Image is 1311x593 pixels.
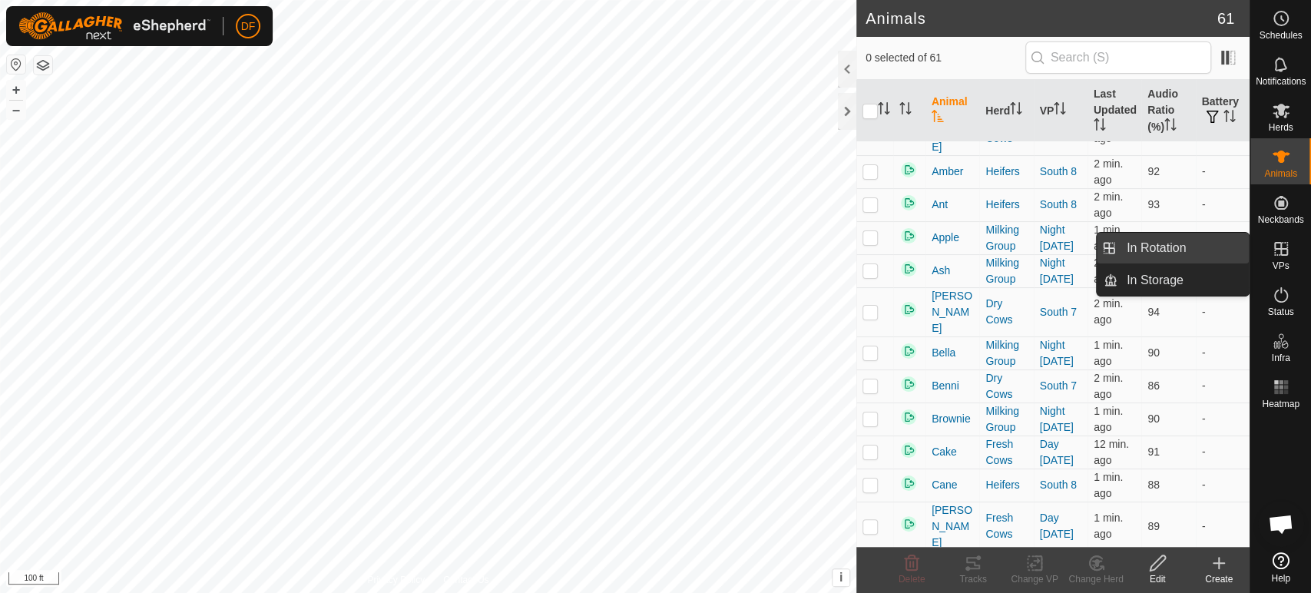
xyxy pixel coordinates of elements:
[1040,224,1074,252] a: Night [DATE]
[985,510,1027,542] div: Fresh Cows
[1147,198,1160,210] span: 93
[1164,121,1177,133] p-sorticon: Activate to sort
[839,571,843,584] span: i
[1147,165,1160,177] span: 92
[878,104,890,117] p-sorticon: Activate to sort
[899,300,918,319] img: returning on
[1272,261,1289,270] span: VPs
[1196,469,1250,502] td: -
[1188,572,1250,586] div: Create
[1196,188,1250,221] td: -
[1256,77,1306,86] span: Notifications
[932,345,955,361] span: Bella
[985,164,1027,180] div: Heifers
[1040,306,1077,318] a: South 7
[985,370,1027,403] div: Dry Cows
[1196,155,1250,188] td: -
[1141,80,1195,142] th: Audio Ratio (%)
[1259,31,1302,40] span: Schedules
[1094,438,1129,466] span: Sep 28, 2025, 5:12 PM
[932,263,950,279] span: Ash
[1040,405,1074,433] a: Night [DATE]
[985,436,1027,469] div: Fresh Cows
[1097,265,1249,296] li: In Storage
[1094,190,1123,219] span: Sep 28, 2025, 5:22 PM
[899,194,918,212] img: returning on
[899,260,918,278] img: returning on
[1065,572,1127,586] div: Change Herd
[7,55,25,74] button: Reset Map
[1040,257,1074,285] a: Night [DATE]
[241,18,256,35] span: DF
[1257,215,1303,224] span: Neckbands
[932,378,959,394] span: Benni
[899,227,918,245] img: returning on
[1271,353,1289,363] span: Infra
[942,572,1004,586] div: Tracks
[1040,512,1074,540] a: Day [DATE]
[932,112,944,124] p-sorticon: Activate to sort
[367,573,425,587] a: Privacy Policy
[1147,306,1160,318] span: 94
[1040,339,1074,367] a: Night [DATE]
[1196,287,1250,336] td: -
[443,573,488,587] a: Contact Us
[899,375,918,393] img: returning on
[985,477,1027,493] div: Heifers
[7,101,25,119] button: –
[985,296,1027,328] div: Dry Cows
[1094,297,1123,326] span: Sep 28, 2025, 5:22 PM
[1147,520,1160,532] span: 89
[899,515,918,533] img: returning on
[1117,233,1249,263] a: In Rotation
[1196,369,1250,403] td: -
[1258,501,1304,547] div: Open chat
[1040,198,1077,210] a: South 8
[899,342,918,360] img: returning on
[932,502,973,551] span: [PERSON_NAME]
[985,255,1027,287] div: Milking Group
[1264,169,1297,178] span: Animals
[1271,574,1290,583] span: Help
[1040,165,1077,177] a: South 8
[1196,502,1250,551] td: -
[1147,479,1160,491] span: 88
[925,80,979,142] th: Animal
[932,411,971,427] span: Brownie
[932,477,957,493] span: Cane
[1040,479,1077,491] a: South 8
[1127,239,1186,257] span: In Rotation
[1094,471,1123,499] span: Sep 28, 2025, 5:23 PM
[1196,80,1250,142] th: Battery
[932,444,957,460] span: Cake
[1025,41,1211,74] input: Search (S)
[985,197,1027,213] div: Heifers
[1217,7,1234,30] span: 61
[899,441,918,459] img: returning on
[1094,339,1123,367] span: Sep 28, 2025, 5:23 PM
[1117,265,1249,296] a: In Storage
[1196,403,1250,436] td: -
[1147,412,1160,425] span: 90
[1010,104,1022,117] p-sorticon: Activate to sort
[1250,546,1311,589] a: Help
[1040,438,1074,466] a: Day [DATE]
[1223,112,1236,124] p-sorticon: Activate to sort
[1094,257,1123,285] span: Sep 28, 2025, 5:22 PM
[1147,446,1160,458] span: 91
[985,222,1027,254] div: Milking Group
[1097,233,1249,263] li: In Rotation
[1127,271,1184,290] span: In Storage
[932,230,959,246] span: Apple
[899,408,918,426] img: returning on
[866,9,1217,28] h2: Animals
[7,81,25,99] button: +
[866,50,1025,66] span: 0 selected of 61
[932,197,948,213] span: Ant
[932,164,963,180] span: Amber
[1147,379,1160,392] span: 86
[899,474,918,492] img: returning on
[34,56,52,75] button: Map Layers
[1004,572,1065,586] div: Change VP
[1094,157,1123,186] span: Sep 28, 2025, 5:22 PM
